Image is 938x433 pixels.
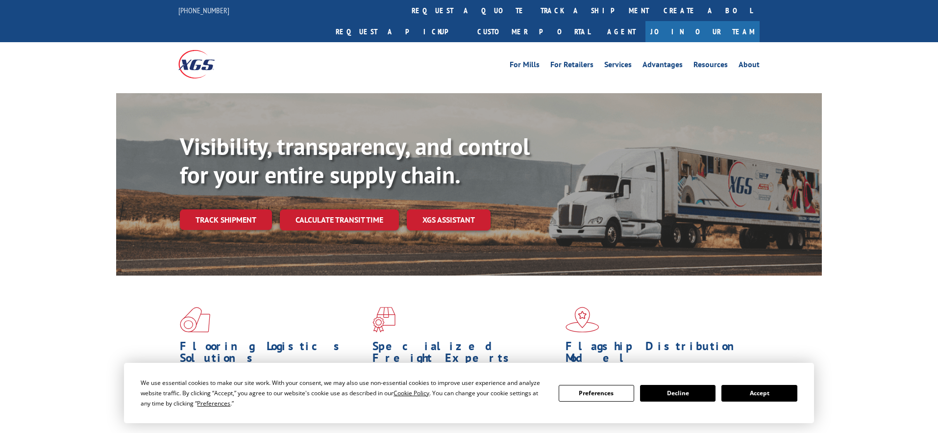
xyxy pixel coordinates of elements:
[739,61,760,72] a: About
[645,21,760,42] a: Join Our Team
[566,307,599,332] img: xgs-icon-flagship-distribution-model-red
[180,131,530,190] b: Visibility, transparency, and control for your entire supply chain.
[197,399,230,408] span: Preferences
[180,307,210,332] img: xgs-icon-total-supply-chain-intelligence-red
[328,21,470,42] a: Request a pickup
[180,209,272,230] a: Track shipment
[407,209,491,230] a: XGS ASSISTANT
[180,413,302,424] a: Learn More >
[280,209,399,230] a: Calculate transit time
[550,61,593,72] a: For Retailers
[372,413,494,424] a: Learn More >
[640,385,716,402] button: Decline
[372,340,558,369] h1: Specialized Freight Experts
[510,61,540,72] a: For Mills
[566,340,751,369] h1: Flagship Distribution Model
[642,61,683,72] a: Advantages
[597,21,645,42] a: Agent
[372,307,395,332] img: xgs-icon-focused-on-flooring-red
[693,61,728,72] a: Resources
[721,385,797,402] button: Accept
[604,61,632,72] a: Services
[394,389,429,397] span: Cookie Policy
[559,385,634,402] button: Preferences
[124,363,814,423] div: Cookie Consent Prompt
[470,21,597,42] a: Customer Portal
[178,5,229,15] a: [PHONE_NUMBER]
[180,340,365,369] h1: Flooring Logistics Solutions
[141,378,546,408] div: We use essential cookies to make our site work. With your consent, we may also use non-essential ...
